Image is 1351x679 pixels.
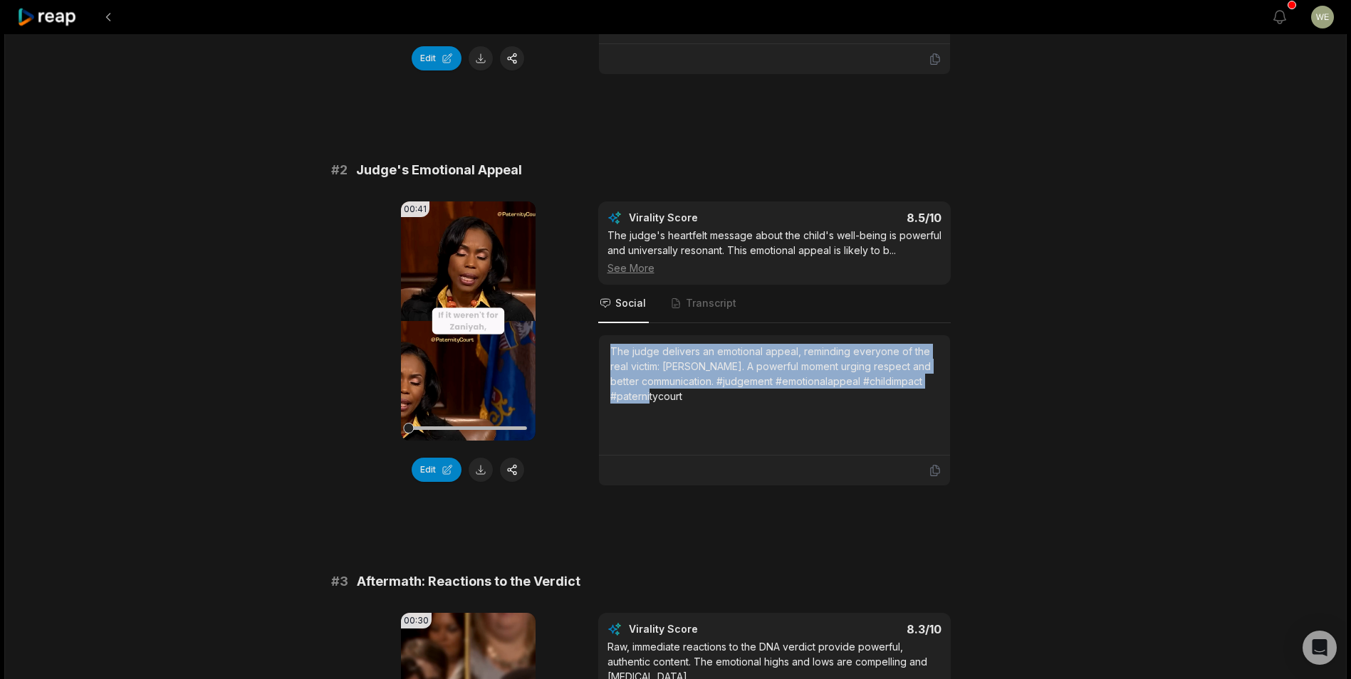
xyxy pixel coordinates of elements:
[331,572,348,591] span: # 3
[331,160,348,180] span: # 2
[357,572,580,591] span: Aftermath: Reactions to the Verdict
[788,622,941,636] div: 8.3 /10
[607,260,941,275] div: See More
[401,201,536,441] video: Your browser does not support mp4 format.
[788,211,941,225] div: 8.5 /10
[356,160,522,180] span: Judge's Emotional Appeal
[412,46,461,70] button: Edit
[1303,631,1337,665] div: Open Intercom Messenger
[610,344,939,404] div: The judge delivers an emotional appeal, reminding everyone of the real victim: [PERSON_NAME]. A p...
[412,458,461,482] button: Edit
[598,285,951,323] nav: Tabs
[607,228,941,275] div: The judge's heartfelt message about the child's well-being is powerful and universally resonant. ...
[615,296,646,310] span: Social
[629,211,782,225] div: Virality Score
[629,622,782,636] div: Virality Score
[686,296,736,310] span: Transcript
